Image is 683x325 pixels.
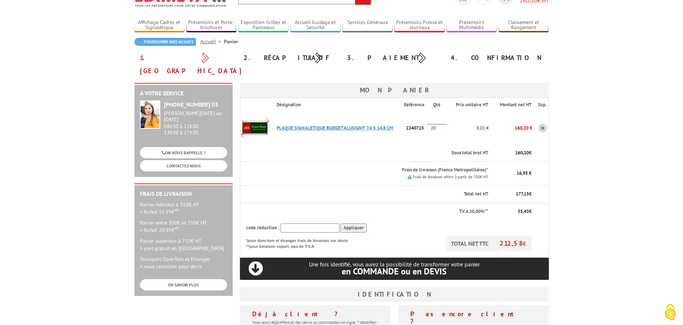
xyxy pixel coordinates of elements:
span: code réduction : [246,225,280,231]
a: ON VOUS RAPPELLE ? [140,147,227,158]
h4: Déjà client ? [252,310,378,318]
h4: Pas encore client ? [410,310,537,325]
div: 4. Confirmation [445,51,549,64]
p: T.V.A 20,00%** [246,208,488,215]
span: > nous consulter pour devis [140,263,202,270]
h2: Frais de Livraison [140,191,227,197]
span: 212,58 [499,239,523,247]
a: Accueil Guidage et Sécurité [290,19,341,31]
img: picto.png [407,175,412,179]
a: EN SAVOIR PLUS [140,279,227,290]
input: Appliquer [341,223,367,233]
p: Une fois identifié, vous aurez la possibilité de transformer votre panier [240,261,549,276]
p: € [495,191,531,198]
th: Qté [427,98,447,112]
h3: Mon panier [240,83,549,98]
a: PLAQUE SIGNALETIQUE BUDGET ALUSIGN® 7,4 X 14,8 CM [277,125,393,131]
span: > forfait 20.95€ [140,227,179,233]
p: 8,01 € [447,122,489,134]
p: Transport Dom-Tom et Etranger [140,255,227,270]
span: 160,20 [515,150,529,156]
img: widget-service.jpg [140,100,160,129]
p: Panier inférieur à 350€ HT [140,201,227,215]
img: Cookies (fenêtre modale) [661,303,679,321]
span: > forfait 16.95€ [140,209,179,215]
div: 1. [GEOGRAPHIC_DATA] [134,51,238,78]
p: Total net HT [246,191,488,198]
small: Frais de livraison offert à partir de 750€ HT [413,174,488,179]
th: Sup. [532,98,549,112]
h3: Identification [240,287,549,302]
p: 160,20 € [489,122,532,134]
a: Services Généraux [342,19,393,31]
span: en COMMANDE ou en DEVIS [342,266,447,277]
span: > port gratuit en [GEOGRAPHIC_DATA] [140,245,224,251]
a: Poursuivre mes achats [134,38,196,46]
h2: A votre service [140,90,227,97]
a: Classement et Rangement [499,19,549,31]
p: TOTAL NET TTC € [446,236,531,251]
span: 177,15 [516,191,529,197]
a: Présentoirs Multimédia [447,19,497,31]
strong: [PHONE_NUMBER] 03 [164,101,218,108]
button: Cookies (fenêtre modale) [658,300,683,325]
div: 3. Paiement [342,51,445,64]
p: Frais de livraison (France Metropolitaine)* [277,167,488,174]
span: 16,95 € [517,170,531,176]
a: Affichage Cadres et Signalétique [134,19,185,31]
img: PLAQUE SIGNALETIQUE BUDGET ALUSIGN® 7,4 X 14,8 CM [240,114,269,143]
sup: HT [174,207,179,213]
p: Référence [404,102,426,108]
p: *pour dom-tom et étranger frais de livraison sur devis **pour livraison export, pas de T.V.A [246,236,355,249]
th: Sous total brut HT [271,144,489,162]
span: 35,43 [518,208,529,214]
a: Présentoirs et Porte-brochures [186,19,237,31]
p: 2240715 [404,122,427,134]
p: Panier supérieur à 750€ HT [140,237,227,252]
th: Désignation [271,98,404,112]
p: Montant net HT [495,102,531,108]
p: € [495,208,531,215]
div: 2. Récapitulatif [238,51,342,64]
li: Panier [224,38,238,45]
p: € [495,150,531,156]
div: [PERSON_NAME][DATE] au [DATE] [164,110,227,123]
a: Présentoirs Presse et Journaux [394,19,445,31]
sup: HT [174,226,179,231]
p: Prix unitaire HT [453,102,488,108]
a: CONTACTEZ-NOUS [140,160,227,171]
a: Accueil [200,38,224,45]
a: Exposition Grilles et Panneaux [238,19,289,31]
div: 08h30 à 12h30 13h30 à 17h30 [164,110,227,135]
p: Panier entre 350€ et 750€ HT [140,219,227,234]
